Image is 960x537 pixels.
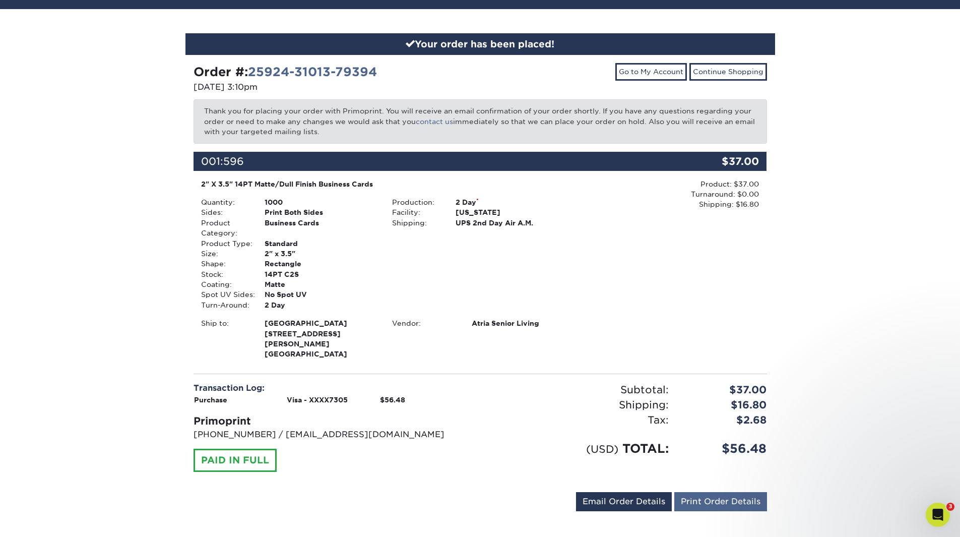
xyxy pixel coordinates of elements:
iframe: Intercom live chat [926,503,950,527]
span: 596 [223,155,244,167]
div: Vendor: [385,318,464,328]
a: Go to My Account [615,63,687,80]
a: Continue Shopping [689,63,767,80]
div: Product Type: [194,238,257,249]
div: [US_STATE] [448,207,575,217]
div: Business Cards [257,218,385,238]
strong: Order #: [194,65,377,79]
div: 2 Day [257,300,385,310]
div: Your order has been placed! [185,33,775,55]
div: Coating: [194,279,257,289]
span: 3 [946,503,954,511]
div: Shape: [194,259,257,269]
div: Atria Senior Living [464,318,575,328]
div: Turn-Around: [194,300,257,310]
div: Facility: [385,207,448,217]
div: Stock: [194,269,257,279]
div: $16.80 [676,397,775,412]
p: Thank you for placing your order with Primoprint. You will receive an email confirmation of your ... [194,99,767,143]
div: Ship to: [194,318,257,360]
div: $37.00 [671,152,767,171]
strong: Visa - XXXX7305 [287,396,348,404]
div: 2" X 3.5" 14PT Matte/Dull Finish Business Cards [201,179,568,189]
div: Matte [257,279,385,289]
strong: Purchase [194,396,227,404]
p: [DATE] 3:10pm [194,81,473,93]
div: 1000 [257,197,385,207]
a: contact us [416,117,453,126]
div: Primoprint [194,413,473,429]
div: Production: [385,197,448,207]
div: $2.68 [676,412,775,428]
div: Product Category: [194,218,257,238]
div: Rectangle [257,259,385,269]
span: TOTAL: [622,441,669,456]
div: Product: $37.00 Turnaround: $0.00 Shipping: $16.80 [575,179,759,210]
a: Print Order Details [674,492,767,511]
div: Sides: [194,207,257,217]
div: 14PT C2S [257,269,385,279]
strong: [GEOGRAPHIC_DATA] [265,318,377,358]
div: UPS 2nd Day Air A.M. [448,218,575,228]
div: Tax: [480,412,676,428]
div: Subtotal: [480,382,676,397]
small: (USD) [586,443,618,455]
div: Size: [194,249,257,259]
div: $37.00 [676,382,775,397]
div: $56.48 [676,440,775,458]
div: Standard [257,238,385,249]
div: Quantity: [194,197,257,207]
div: 001: [194,152,671,171]
strong: $56.48 [380,396,405,404]
div: 2 Day [448,197,575,207]
span: [STREET_ADDRESS][PERSON_NAME] [265,329,377,349]
div: PAID IN FULL [194,449,277,472]
div: Spot UV Sides: [194,289,257,300]
div: Shipping: [480,397,676,412]
div: No Spot UV [257,289,385,300]
p: [PHONE_NUMBER] / [EMAIL_ADDRESS][DOMAIN_NAME] [194,429,473,441]
a: 25924-31013-79394 [248,65,377,79]
div: Transaction Log: [194,382,473,394]
span: [GEOGRAPHIC_DATA] [265,318,377,328]
div: Shipping: [385,218,448,228]
div: 2" x 3.5" [257,249,385,259]
a: Email Order Details [576,492,672,511]
div: Print Both Sides [257,207,385,217]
